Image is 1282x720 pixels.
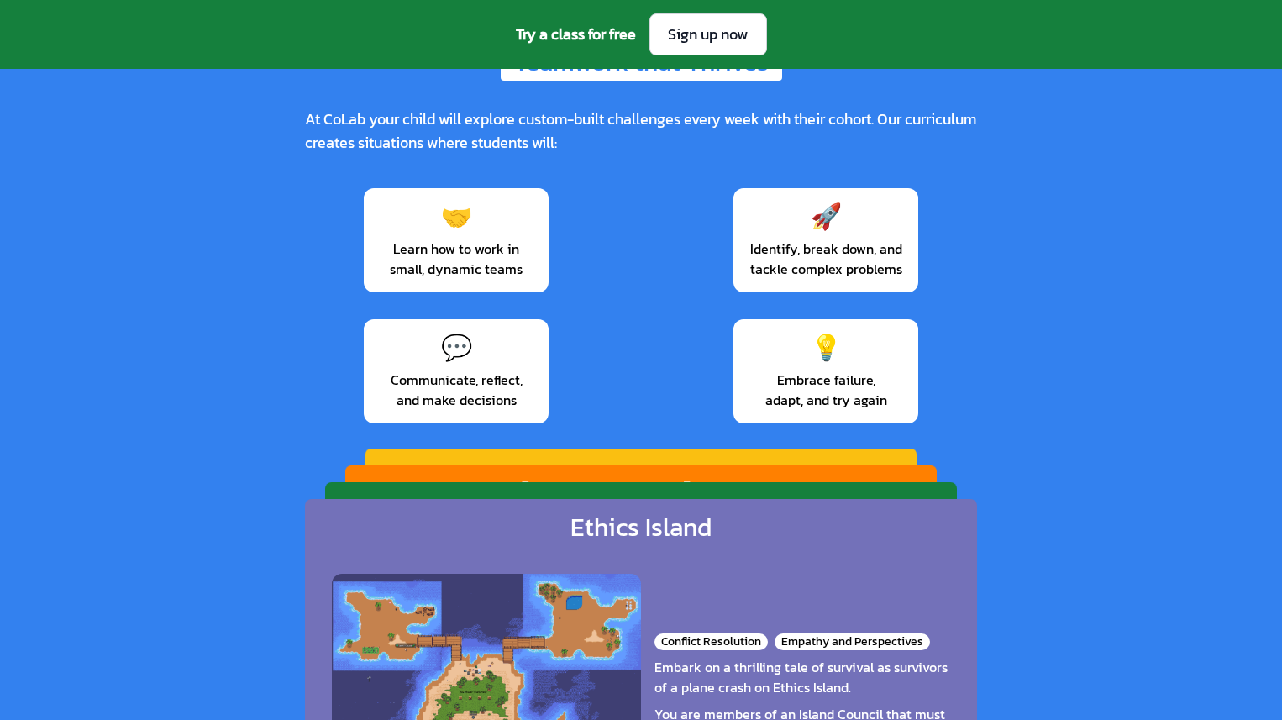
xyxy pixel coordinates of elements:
[377,239,535,279] span: Learn how to work in small, dynamic teams
[516,23,636,46] span: Try a class for free
[649,13,767,55] a: Sign up now
[441,333,472,363] div: 💬
[305,108,977,155] div: At CoLab your child will explore custom-built challenges every week with their cohort. Our curric...
[377,370,535,410] span: Communicate, reflect, and make decisions
[441,202,472,232] div: 🤝
[514,47,769,77] div: Teamwork that Thrives
[654,657,950,697] div: Embark on a thrilling tale of survival as survivors of a plane crash on Ethics Island.
[811,333,842,363] div: 💡
[528,495,755,523] div: Galactic Gear Masters
[654,633,768,650] div: Conflict Resolution
[747,370,905,410] span: Embrace failure, adapt, and try again
[811,202,842,232] div: 🚀
[775,633,930,650] div: Empathy and Perspectives
[541,460,741,486] div: Countdown Challenge
[521,478,761,505] div: [PERSON_NAME] Racers
[747,239,905,279] span: Identify, break down, and tackle complex problems
[570,512,712,543] div: Ethics Island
